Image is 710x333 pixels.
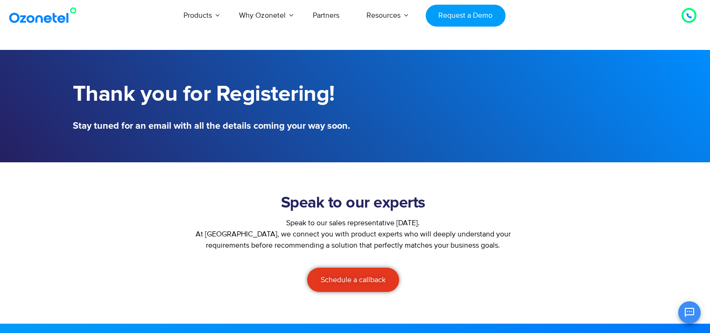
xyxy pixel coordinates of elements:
h1: Thank you for Registering! [73,82,351,107]
p: At [GEOGRAPHIC_DATA], we connect you with product experts who will deeply understand your require... [188,229,519,251]
h5: Stay tuned for an email with all the details coming your way soon. [73,121,351,131]
button: Open chat [678,301,701,324]
a: Schedule a callback [307,268,399,292]
h2: Speak to our experts [188,194,519,213]
a: Request a Demo [426,5,506,27]
div: Speak to our sales representative [DATE]. [188,217,519,229]
span: Schedule a callback [321,276,386,284]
